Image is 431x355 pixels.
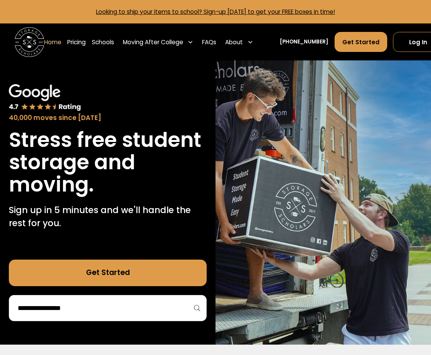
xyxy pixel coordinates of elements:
[96,8,335,16] a: Looking to ship your items to school? Sign-up [DATE] to get your FREE boxes in time!
[280,38,328,46] a: [PHONE_NUMBER]
[9,84,81,112] img: Google 4.7 star rating
[225,38,243,47] div: About
[222,32,256,52] div: About
[15,27,44,57] img: Storage Scholars main logo
[120,32,196,52] div: Moving After College
[123,38,183,47] div: Moving After College
[9,129,207,196] h1: Stress free student storage and moving.
[9,203,207,230] p: Sign up in 5 minutes and we'll handle the rest for you.
[9,260,207,286] a: Get Started
[67,32,86,52] a: Pricing
[202,32,216,52] a: FAQs
[215,60,431,345] img: Storage Scholars makes moving and storage easy.
[335,32,387,52] a: Get Started
[44,32,61,52] a: Home
[92,32,114,52] a: Schools
[9,113,207,123] div: 40,000 moves since [DATE]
